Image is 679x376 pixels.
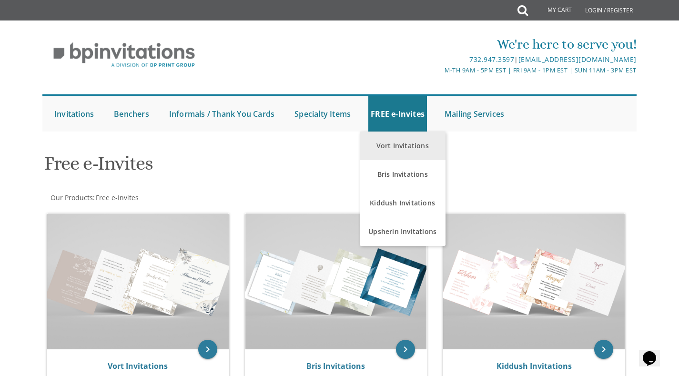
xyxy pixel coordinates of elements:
h1: Free e-Invites [44,153,433,181]
a: Informals / Thank You Cards [167,96,277,132]
a: Invitations [52,96,96,132]
a: Vort Invitations [108,361,168,371]
a: Bris Invitations [306,361,365,371]
a: Bris Invitations [360,160,446,189]
a: keyboard_arrow_right [396,340,415,359]
a: Mailing Services [442,96,507,132]
a: Our Products [50,193,93,202]
a: Kiddush Invitations [360,189,446,217]
a: FREE e-Invites [368,96,427,132]
a: [EMAIL_ADDRESS][DOMAIN_NAME] [518,55,637,64]
img: Bris Invitations [245,213,427,349]
iframe: chat widget [639,338,669,366]
a: keyboard_arrow_right [594,340,613,359]
a: My Cart [527,1,578,20]
div: M-Th 9am - 5pm EST | Fri 9am - 1pm EST | Sun 11am - 3pm EST [241,65,637,75]
img: Kiddush Invitations [443,213,625,349]
a: Upsherin Invitations [360,217,446,246]
div: : [42,193,340,203]
a: Free e-Invites [95,193,139,202]
a: Kiddush Invitations [497,361,572,371]
a: 732.947.3597 [469,55,514,64]
span: Free e-Invites [96,193,139,202]
a: Specialty Items [292,96,353,132]
img: Vort Invitations [47,213,229,349]
div: We're here to serve you! [241,35,637,54]
a: keyboard_arrow_right [198,340,217,359]
a: Benchers [111,96,152,132]
div: | [241,54,637,65]
img: BP Invitation Loft [42,35,206,75]
a: Vort Invitations [360,132,446,160]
